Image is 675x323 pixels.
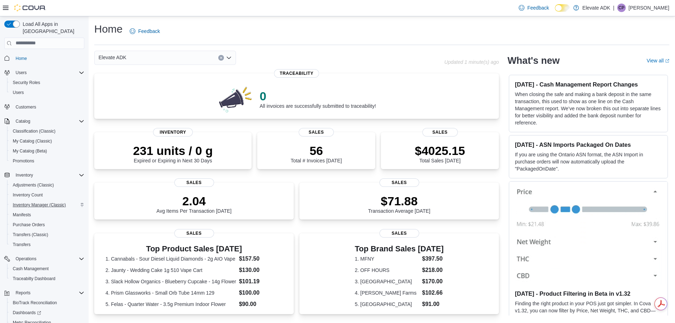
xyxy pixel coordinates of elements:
[13,54,30,63] a: Home
[10,191,46,199] a: Inventory Count
[16,70,27,76] span: Users
[10,157,37,165] a: Promotions
[13,80,40,85] span: Security Roles
[106,289,236,296] dt: 4. Prism Glassworks - Small Orb Tube 14mm 129
[239,289,282,297] dd: $100.00
[133,144,213,158] p: 231 units / 0 g
[10,211,34,219] a: Manifests
[157,194,232,214] div: Avg Items Per Transaction [DATE]
[415,144,465,158] p: $4025.15
[355,289,419,296] dt: 4. [PERSON_NAME] Farms
[444,59,499,65] p: Updated 1 minute(s) ago
[10,157,84,165] span: Promotions
[629,4,669,12] p: [PERSON_NAME]
[10,221,84,229] span: Purchase Orders
[1,170,87,180] button: Inventory
[613,4,614,12] p: |
[7,308,87,318] a: Dashboards
[260,89,376,109] div: All invoices are successfully submitted to traceability!
[13,117,33,126] button: Catalog
[13,222,45,228] span: Purchase Orders
[13,202,66,208] span: Inventory Manager (Classic)
[16,118,30,124] span: Catalog
[157,194,232,208] p: 2.04
[1,68,87,78] button: Users
[218,55,224,61] button: Clear input
[13,54,84,63] span: Home
[13,148,47,154] span: My Catalog (Beta)
[665,59,669,63] svg: External link
[10,221,48,229] a: Purchase Orders
[13,128,56,134] span: Classification (Classic)
[14,4,46,11] img: Cova
[20,21,84,35] span: Load All Apps in [GEOGRAPHIC_DATA]
[10,274,58,283] a: Traceabilty Dashboard
[13,255,39,263] button: Operations
[94,22,123,36] h1: Home
[515,81,662,88] h3: [DATE] - Cash Management Report Changes
[10,181,84,189] span: Adjustments (Classic)
[1,102,87,112] button: Customers
[10,201,84,209] span: Inventory Manager (Classic)
[226,55,232,61] button: Open list of options
[13,289,33,297] button: Reports
[291,144,342,163] div: Total # Invoices [DATE]
[10,181,57,189] a: Adjustments (Classic)
[619,4,625,12] span: CP
[16,56,27,61] span: Home
[515,141,662,148] h3: [DATE] - ASN Imports Packaged On Dates
[10,88,27,97] a: Users
[106,278,236,285] dt: 3. Slack Hollow Organics - Blueberry Cupcake - 14g Flower
[355,301,419,308] dt: 5. [GEOGRAPHIC_DATA]
[10,299,60,307] a: BioTrack Reconciliation
[7,220,87,230] button: Purchase Orders
[299,128,334,137] span: Sales
[13,171,84,179] span: Inventory
[16,256,36,262] span: Operations
[217,85,254,113] img: 0
[7,146,87,156] button: My Catalog (Beta)
[16,104,36,110] span: Customers
[10,147,84,155] span: My Catalog (Beta)
[106,267,236,274] dt: 2. Jaunty - Wedding Cake 1g 510 Vape Cart
[10,211,84,219] span: Manifests
[13,102,84,111] span: Customers
[7,210,87,220] button: Manifests
[527,4,549,11] span: Feedback
[7,180,87,190] button: Adjustments (Classic)
[7,298,87,308] button: BioTrack Reconciliation
[13,182,54,188] span: Adjustments (Classic)
[10,127,58,135] a: Classification (Classic)
[379,178,419,187] span: Sales
[239,277,282,286] dd: $101.19
[583,4,611,12] p: Elevate ADK
[7,190,87,200] button: Inventory Count
[10,264,84,273] span: Cash Management
[138,28,160,35] span: Feedback
[13,289,84,297] span: Reports
[13,68,29,77] button: Users
[13,138,52,144] span: My Catalog (Classic)
[10,191,84,199] span: Inventory Count
[106,245,283,253] h3: Top Product Sales [DATE]
[13,276,55,282] span: Traceabilty Dashboard
[647,58,669,63] a: View allExternal link
[239,266,282,274] dd: $130.00
[13,90,24,95] span: Users
[7,240,87,250] button: Transfers
[13,266,49,272] span: Cash Management
[355,278,419,285] dt: 3. [GEOGRAPHIC_DATA]
[368,194,431,208] p: $71.88
[10,88,84,97] span: Users
[10,264,51,273] a: Cash Management
[174,229,214,238] span: Sales
[13,255,84,263] span: Operations
[13,242,30,247] span: Transfers
[7,136,87,146] button: My Catalog (Classic)
[16,172,33,178] span: Inventory
[7,230,87,240] button: Transfers (Classic)
[422,266,444,274] dd: $218.00
[516,1,552,15] a: Feedback
[13,68,84,77] span: Users
[515,91,662,126] p: When closing the safe and making a bank deposit in the same transaction, this used to show as one...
